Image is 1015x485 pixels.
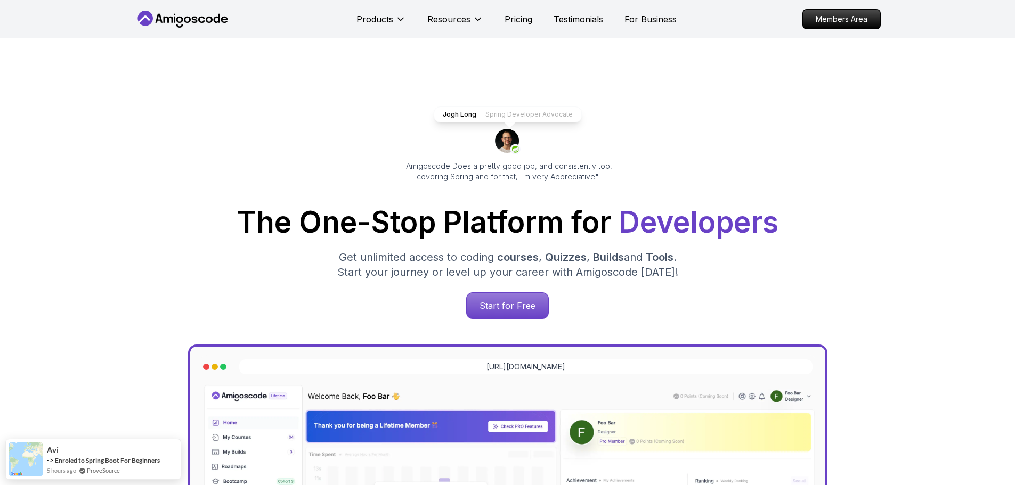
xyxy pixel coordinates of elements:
[55,456,160,464] a: Enroled to Spring Boot For Beginners
[87,467,120,474] a: ProveSource
[388,161,627,182] p: "Amigoscode Does a pretty good job, and consistently too, covering Spring and for that, I'm very ...
[356,13,406,34] button: Products
[143,208,872,237] h1: The One-Stop Platform for
[427,13,470,26] p: Resources
[427,13,483,34] button: Resources
[467,293,548,318] p: Start for Free
[47,456,54,464] span: ->
[9,442,43,476] img: provesource social proof notification image
[497,251,539,264] span: courses
[593,251,624,264] span: Builds
[495,129,521,154] img: josh long
[329,250,687,280] p: Get unlimited access to coding , , and . Start your journey or level up your career with Amigosco...
[554,13,603,26] a: Testimonials
[466,292,549,319] a: Start for Free
[47,466,76,475] span: 5 hours ago
[505,13,532,26] a: Pricing
[646,251,673,264] span: Tools
[486,361,565,372] a: [URL][DOMAIN_NAME]
[356,13,393,26] p: Products
[545,251,587,264] span: Quizzes
[624,13,677,26] a: For Business
[802,9,881,29] a: Members Area
[619,204,778,240] span: Developers
[47,446,59,455] span: Avi
[485,110,573,119] p: Spring Developer Advocate
[443,110,476,119] p: Jogh Long
[803,10,880,29] p: Members Area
